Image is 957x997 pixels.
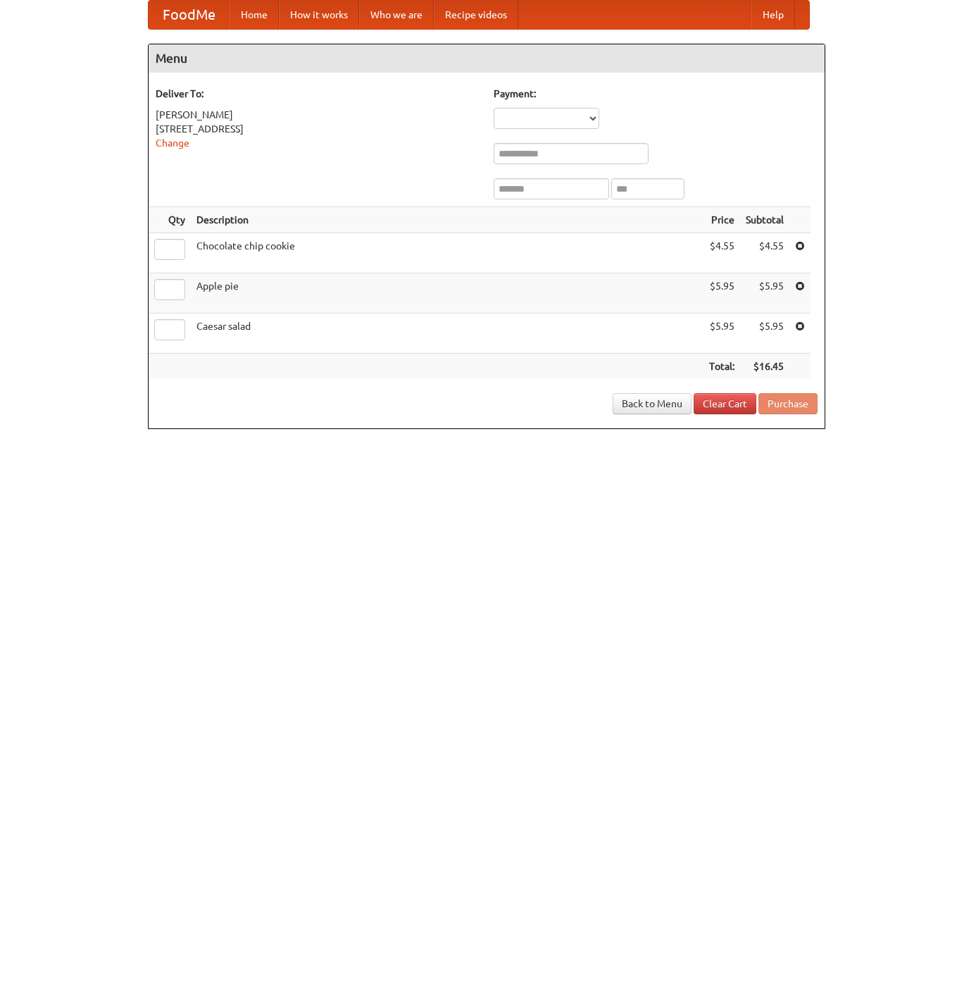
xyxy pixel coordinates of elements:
[613,393,692,414] a: Back to Menu
[703,233,740,273] td: $4.55
[191,207,703,233] th: Description
[156,87,480,101] h5: Deliver To:
[703,273,740,314] td: $5.95
[156,137,189,149] a: Change
[359,1,434,29] a: Who we are
[740,314,789,354] td: $5.95
[758,393,818,414] button: Purchase
[156,108,480,122] div: [PERSON_NAME]
[740,354,789,380] th: $16.45
[740,207,789,233] th: Subtotal
[191,314,703,354] td: Caesar salad
[230,1,279,29] a: Home
[191,273,703,314] td: Apple pie
[434,1,518,29] a: Recipe videos
[149,207,191,233] th: Qty
[740,273,789,314] td: $5.95
[156,122,480,136] div: [STREET_ADDRESS]
[740,233,789,273] td: $4.55
[703,314,740,354] td: $5.95
[703,207,740,233] th: Price
[694,393,756,414] a: Clear Cart
[279,1,359,29] a: How it works
[494,87,818,101] h5: Payment:
[751,1,795,29] a: Help
[149,44,825,73] h4: Menu
[703,354,740,380] th: Total:
[149,1,230,29] a: FoodMe
[191,233,703,273] td: Chocolate chip cookie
